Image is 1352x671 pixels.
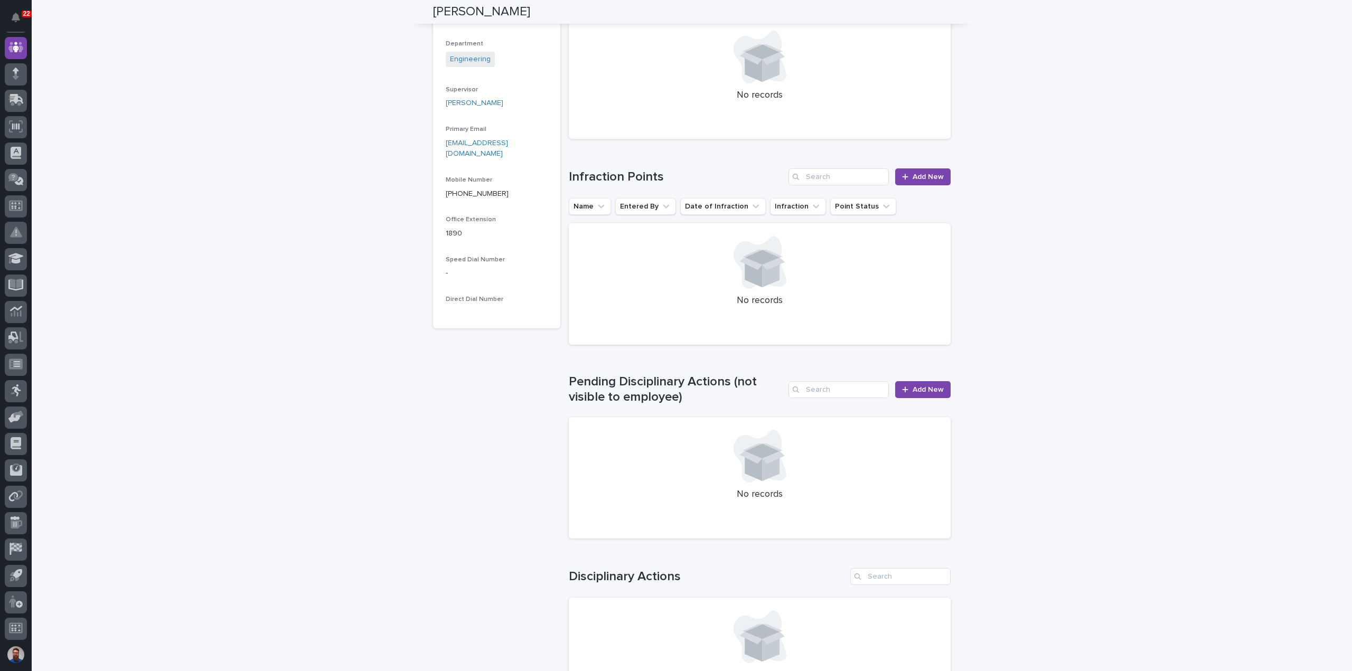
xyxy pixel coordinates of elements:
[788,381,889,398] input: Search
[770,198,826,215] button: Infraction
[5,644,27,666] button: users-avatar
[913,173,944,181] span: Add New
[569,374,784,405] h1: Pending Disciplinary Actions (not visible to employee)
[569,169,784,185] h1: Infraction Points
[446,296,503,303] span: Direct Dial Number
[788,168,889,185] input: Search
[581,295,938,307] p: No records
[830,198,896,215] button: Point Status
[446,190,509,197] a: [PHONE_NUMBER]
[433,4,530,20] h2: [PERSON_NAME]
[569,198,611,215] button: Name
[23,10,30,17] p: 22
[446,216,496,223] span: Office Extension
[450,54,491,65] a: Engineering
[581,489,938,500] p: No records
[913,386,944,393] span: Add New
[446,228,548,239] p: 1890
[446,98,503,109] a: [PERSON_NAME]
[446,87,478,93] span: Supervisor
[446,257,505,263] span: Speed Dial Number
[581,90,938,101] p: No records
[850,568,951,585] input: Search
[569,569,846,584] h1: Disciplinary Actions
[446,126,486,133] span: Primary Email
[5,6,27,29] button: Notifications
[446,139,508,158] a: [EMAIL_ADDRESS][DOMAIN_NAME]
[615,198,676,215] button: Entered By
[13,13,27,30] div: Notifications22
[446,41,483,47] span: Department
[895,168,951,185] a: Add New
[446,177,492,183] span: Mobile Number
[680,198,766,215] button: Date of Infraction
[895,381,951,398] a: Add New
[446,268,548,279] p: -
